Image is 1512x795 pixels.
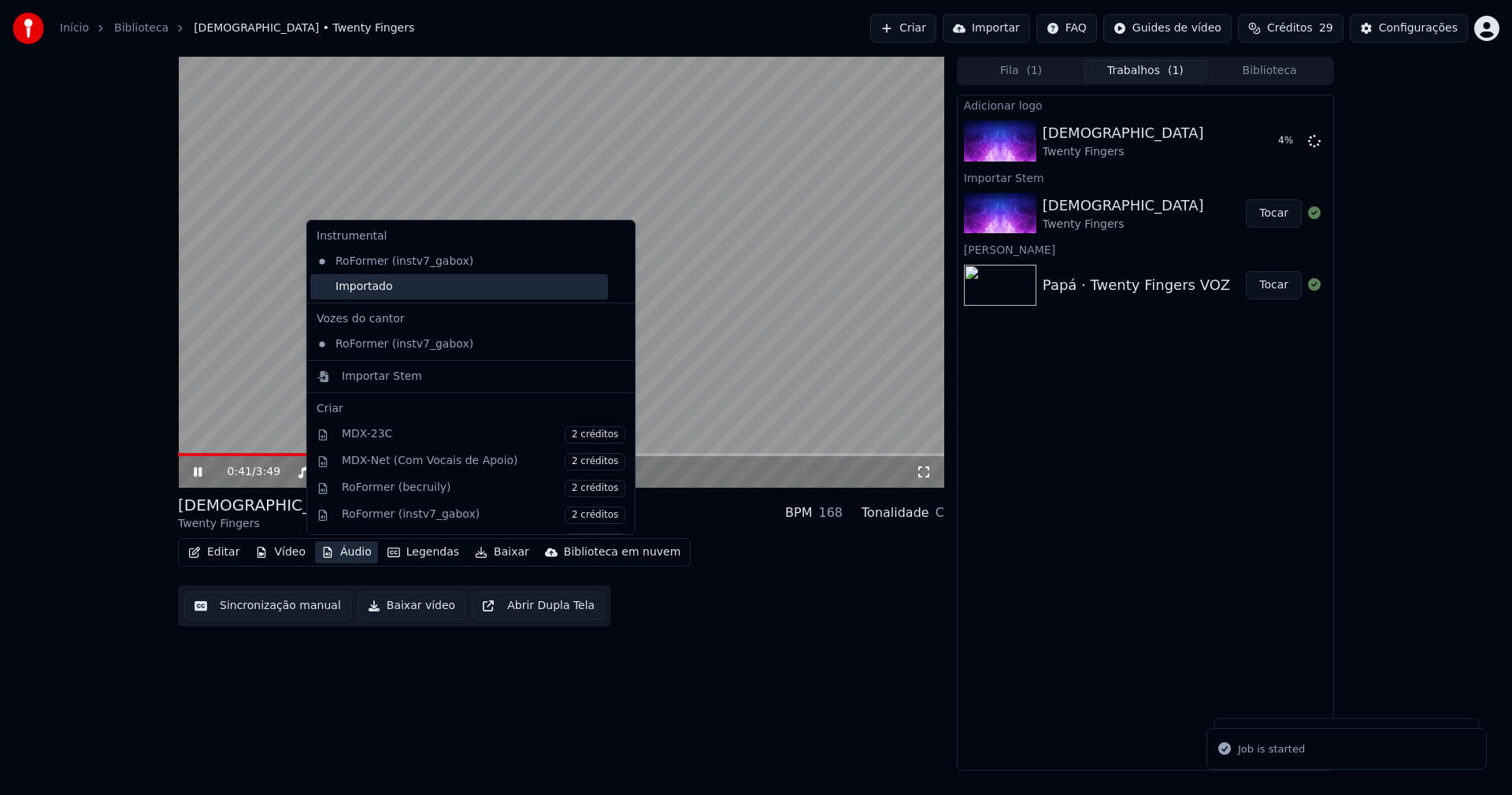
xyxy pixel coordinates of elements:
button: Baixar [469,541,535,563]
button: Abrir Dupla Tela [472,592,605,620]
button: FAQ [1036,14,1097,43]
div: RoFormer (instv7_gabox) [342,507,625,524]
div: 168 [818,503,843,522]
button: Editar [182,541,246,563]
button: Biblioteca [1207,60,1332,83]
span: 2 créditos [565,453,625,470]
div: [DEMOGRAPHIC_DATA] [178,494,357,516]
div: [DEMOGRAPHIC_DATA] [1043,195,1204,217]
div: Importar Stem [958,168,1333,187]
div: BPM [785,503,812,522]
span: ( 1 ) [1026,63,1042,79]
button: Baixar vídeo [358,592,465,620]
span: [DEMOGRAPHIC_DATA] • Twenty Fingers [194,20,414,36]
div: Twenty Fingers [1043,144,1204,160]
div: Instrumental [310,224,632,249]
div: RoFormer (instv7_gabox) [310,249,608,274]
button: Créditos29 [1238,14,1343,43]
img: youka [13,13,44,44]
button: Trabalhos [1084,60,1208,83]
span: 29 [1319,20,1333,36]
div: [PERSON_NAME] [958,240,1333,258]
div: MDX-23C [342,426,625,444]
a: Início [60,20,89,36]
button: Sincronização manual [184,592,351,620]
div: MDX-Net (Com Vocais de Apoio) [342,453,625,470]
button: Fila [959,60,1084,83]
span: 2 créditos [565,426,625,444]
div: RoFormer (becruily) [342,480,625,497]
div: Demucs [342,533,625,551]
button: Tocar [1246,199,1302,228]
button: Guides de vídeo [1103,14,1232,43]
button: Legendas [381,541,465,563]
div: Adicionar logo [958,95,1333,114]
div: 4 % [1278,135,1302,147]
div: Criar [317,401,625,417]
div: Vozes do cantor [310,306,632,332]
div: Biblioteca em nuvem [564,544,681,560]
button: Vídeo [249,541,312,563]
a: Biblioteca [114,20,169,36]
span: 2 créditos [565,507,625,524]
button: Configurações [1350,14,1468,43]
div: Importado [310,274,608,299]
div: / [228,464,265,480]
div: Twenty Fingers [178,516,357,532]
button: Importar [943,14,1030,43]
div: Twenty Fingers [1043,217,1204,232]
div: [DEMOGRAPHIC_DATA] [1043,122,1204,144]
button: Tocar [1246,271,1302,299]
div: Tonalidade [862,503,929,522]
span: 3:49 [256,464,280,480]
span: 0:41 [228,464,252,480]
div: Papá · Twenty Fingers VOZ [1043,274,1230,296]
div: Job is started [1238,741,1305,757]
span: 2 créditos [565,533,625,551]
span: Créditos [1267,20,1313,36]
div: C [936,503,944,522]
button: Áudio [315,541,378,563]
div: RoFormer (instv7_gabox) [310,332,608,357]
div: Configurações [1379,20,1458,36]
nav: breadcrumb [60,20,414,36]
div: Importar Stem [342,369,422,384]
button: Criar [870,14,936,43]
span: ( 1 ) [1168,63,1184,79]
span: 2 créditos [565,480,625,497]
